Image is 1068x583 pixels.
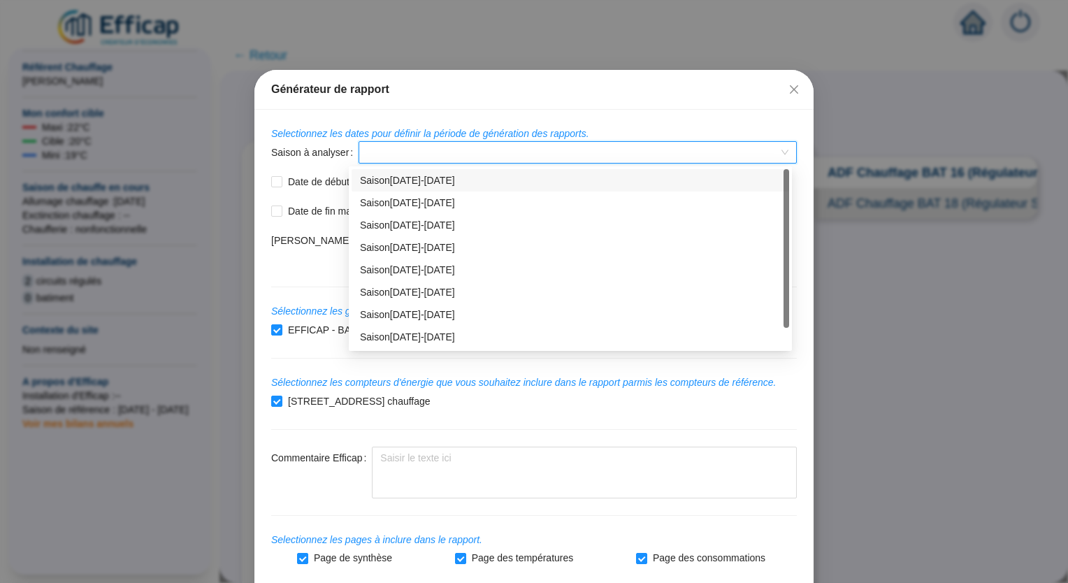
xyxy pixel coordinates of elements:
label: Saison à analyser [271,141,359,164]
span: close [788,84,800,95]
div: Saison [DATE]-[DATE] [360,196,781,210]
div: Générateur de rapport [271,81,797,98]
span: Page des consommations [647,551,771,566]
label: Commentaire Efficap [271,447,372,469]
button: Close [783,78,805,101]
span: Fermer [783,84,805,95]
span: Page des températures [466,551,579,566]
i: Sélectionnez les groupes d'instruments que vous souhaitez inclure dans le rapport parmis les grou... [271,305,774,317]
div: Saison [DATE]-[DATE] [360,285,781,300]
textarea: Commentaire Efficap [372,447,797,498]
div: Saison [DATE]-[DATE] [360,308,781,322]
div: Saison [DATE]-[DATE] [360,240,781,255]
i: Selectionnez les pages à inclure dans le rapport. [271,534,482,545]
span: EFFICAP - BAT 18 SUD (13 sondes) [282,323,453,338]
div: Saison [DATE]-[DATE] [360,263,781,278]
span: Date de début manuelle : [282,175,403,189]
label: Période à comparer [271,229,414,252]
span: [STREET_ADDRESS] chauffage [282,394,436,409]
span: Date de fin manuelle : [282,204,389,219]
div: Saison [DATE]-[DATE] [360,330,781,345]
span: Page de synthèse [308,551,398,566]
div: Saison [DATE]-[DATE] [360,173,781,188]
i: Sélectionnez les compteurs d'énergie que vous souhaitez inclure dans le rapport parmis les compte... [271,377,777,388]
i: Selectionnez les dates pour définir la période de génération des rapports. [271,128,589,139]
div: Saison [DATE]-[DATE] [360,218,781,233]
